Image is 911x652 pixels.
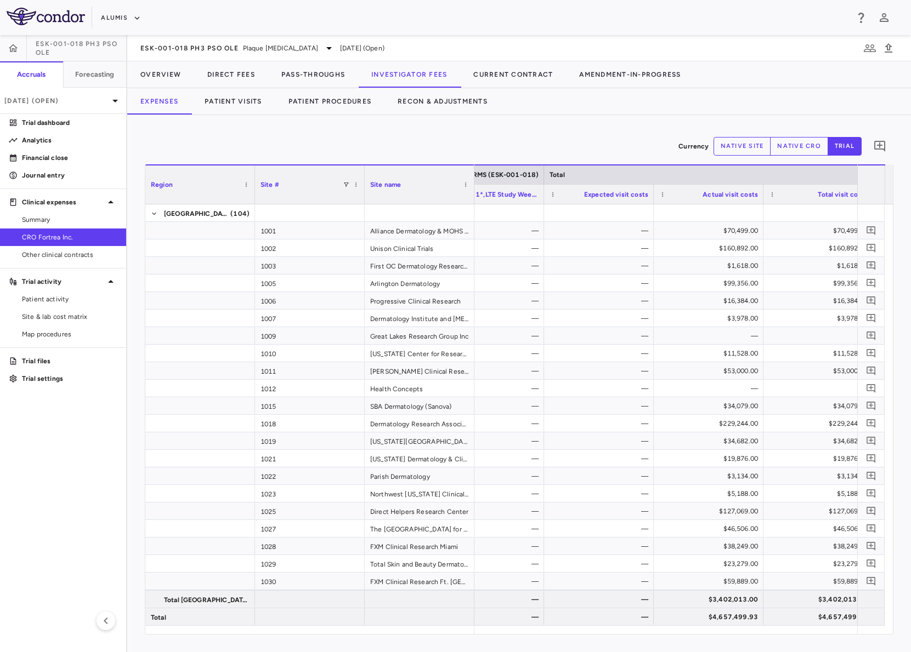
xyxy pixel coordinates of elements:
[255,292,365,309] div: 1006
[255,450,365,467] div: 1021
[22,329,117,339] span: Map procedures
[365,257,474,274] div: First OC Dermatology Research, Inc.
[127,88,191,115] button: Expenses
[773,239,868,257] div: $160,892.00
[664,520,758,537] div: $46,506.00
[554,274,648,292] div: —
[773,327,868,345] div: —
[554,591,648,608] div: —
[554,502,648,520] div: —
[22,250,117,260] span: Other clinical contracts
[7,8,85,25] img: logo-full-BYUhSk78.svg
[864,293,879,308] button: Add comment
[22,170,117,180] p: Journal entry
[444,345,539,362] div: —
[365,537,474,554] div: FXM Clinical Research Miami
[22,215,117,225] span: Summary
[444,467,539,485] div: —
[664,573,758,590] div: $59,889.00
[255,415,365,432] div: 1018
[365,467,474,484] div: Parish Dermatology
[866,365,876,376] svg: Add comment
[151,609,166,626] span: Total
[866,418,876,428] svg: Add comment
[255,485,365,502] div: 1023
[773,257,868,274] div: $1,618.00
[864,346,879,361] button: Add comment
[664,432,758,450] div: $34,682.00
[255,345,365,362] div: 1010
[230,205,250,222] span: (104)
[365,274,474,291] div: Arlington Dermatology
[866,471,876,481] svg: Add comment
[866,453,876,464] svg: Add comment
[550,171,565,179] span: Total
[444,292,539,310] div: —
[365,520,474,537] div: The [GEOGRAPHIC_DATA] for Research
[444,222,539,239] div: —
[554,257,648,274] div: —
[454,171,539,179] span: ALL ARMS (ESK-001-018)
[664,222,758,239] div: $70,499.00
[773,222,868,239] div: $70,499.00
[866,225,876,236] svg: Add comment
[773,397,868,415] div: $34,079.00
[773,362,868,380] div: $53,000.00
[818,191,868,198] span: Total visit costs
[22,277,104,287] p: Trial activity
[444,274,539,292] div: —
[365,310,474,327] div: Dermatology Institute and [MEDICAL_DATA] Center Inc and [GEOGRAPHIC_DATA]
[554,239,648,257] div: —
[255,537,365,554] div: 1028
[864,574,879,588] button: Add comment
[864,416,879,431] button: Add comment
[773,485,868,502] div: $5,188.00
[255,257,365,274] div: 1003
[554,415,648,432] div: —
[554,397,648,415] div: —
[358,61,460,88] button: Investigator Fees
[566,61,694,88] button: Amendment-In-Progress
[864,381,879,396] button: Add comment
[22,374,117,384] p: Trial settings
[22,356,117,366] p: Trial files
[866,383,876,393] svg: Add comment
[664,415,758,432] div: $229,244.00
[864,328,879,343] button: Add comment
[22,118,117,128] p: Trial dashboard
[268,61,358,88] button: Pass-Throughs
[866,576,876,586] svg: Add comment
[444,520,539,537] div: —
[554,537,648,555] div: —
[255,222,365,239] div: 1001
[554,380,648,397] div: —
[365,380,474,397] div: Health Concepts
[22,135,117,145] p: Analytics
[365,502,474,519] div: Direct Helpers Research Center
[384,88,501,115] button: Recon & Adjustments
[365,292,474,309] div: Progressive Clinical Research
[864,433,879,448] button: Add comment
[370,181,401,188] span: Site name
[255,520,365,537] div: 1027
[22,197,104,207] p: Clinical expenses
[255,502,365,519] div: 1025
[554,310,648,327] div: —
[773,292,868,310] div: $16,384.00
[866,523,876,534] svg: Add comment
[773,502,868,520] div: $127,069.00
[554,573,648,590] div: —
[714,137,771,156] button: native site
[554,520,648,537] div: —
[864,539,879,553] button: Add comment
[773,591,868,608] div: $3,402,013.00
[864,276,879,290] button: Add comment
[101,9,141,27] button: Alumis
[664,362,758,380] div: $53,000.00
[36,39,126,57] span: ESK-001-018 Ph3 PsO OLE
[866,488,876,499] svg: Add comment
[864,451,879,466] button: Add comment
[255,274,365,291] div: 1005
[866,506,876,516] svg: Add comment
[444,573,539,590] div: —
